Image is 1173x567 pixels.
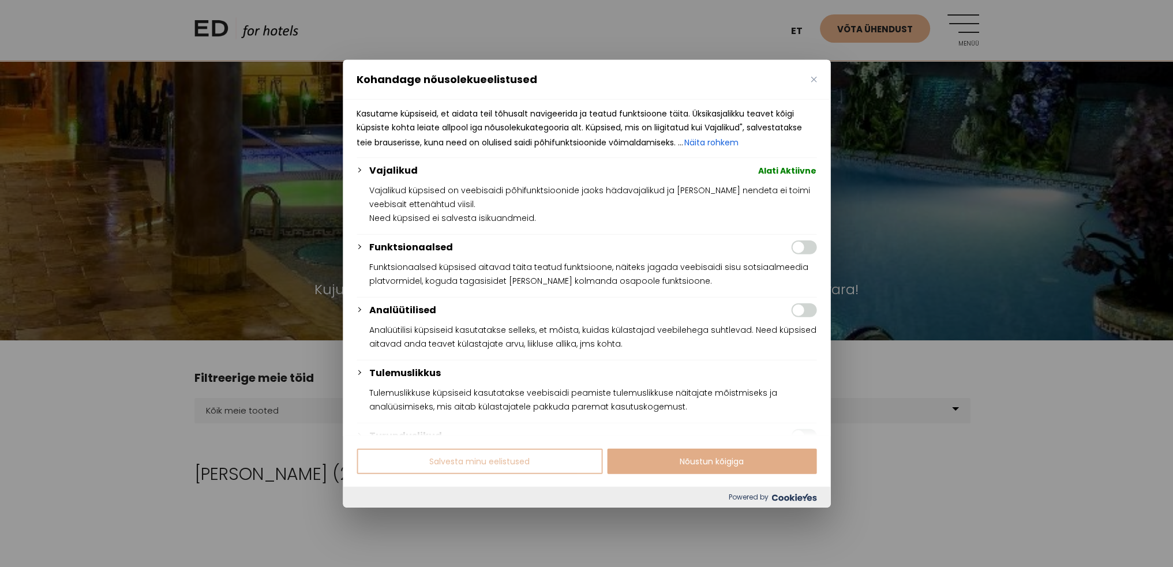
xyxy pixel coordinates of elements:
p: Analüütilisi küpsiseid kasutatakse selleks, et mõista, kuidas külastajad veebilehega suhtlevad. N... [369,322,816,350]
p: Tulemuslikkuse küpsiseid kasutatakse veebisaidi peamiste tulemuslikkuse näitajate mõistmiseks ja ... [369,385,816,413]
img: Close [811,76,816,82]
p: Vajalikud küpsised on veebisaidi põhifunktsioonide jaoks hädavajalikud ja [PERSON_NAME] nendeta e... [369,183,816,211]
span: Alati Aktiivne [758,163,816,177]
button: Nõustun kõigiga [607,449,816,474]
div: Powered by [343,487,830,508]
button: Tulemuslikkus [369,366,441,380]
p: Kasutame küpsiseid, et aidata teil tõhusalt navigeerida ja teatud funktsioone täita. Üksikasjalik... [357,106,816,150]
button: Vajalikud [369,163,418,177]
img: Cookieyes logo [771,493,816,501]
button: Sulge [811,76,816,82]
button: Analüütilised [369,303,436,317]
span: Kohandage nõusolekueelistused [357,72,537,86]
button: Salvesta minu eelistused [357,449,602,474]
button: Funktsionaalsed [369,240,453,254]
p: Need küpsised ei salvesta isikuandmeid. [369,211,816,224]
p: Funktsionaalsed küpsised aitavad täita teatud funktsioone, näiteks jagada veebisaidi sisu sotsiaa... [369,260,816,287]
button: Näita rohkem [683,134,740,150]
input: Luba Funktsionaalsed [791,240,816,254]
input: Luba Analüütilised [791,303,816,317]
